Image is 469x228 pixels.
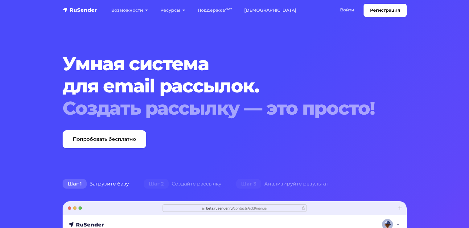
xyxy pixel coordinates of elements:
a: Возможности [105,4,154,17]
div: Создайте рассылку [136,178,229,190]
a: Регистрация [364,4,407,17]
div: Создать рассылку — это просто! [63,97,377,119]
a: Попробовать бесплатно [63,130,146,148]
h1: Умная система для email рассылок. [63,53,377,119]
a: Войти [334,4,360,16]
a: Ресурсы [154,4,191,17]
div: Загрузите базу [55,178,136,190]
span: Шаг 3 [236,179,261,189]
span: Шаг 2 [144,179,169,189]
img: RuSender [63,7,97,13]
a: [DEMOGRAPHIC_DATA] [238,4,302,17]
span: Шаг 1 [63,179,87,189]
sup: 24/7 [225,7,232,11]
div: Анализируйте результат [229,178,336,190]
a: Поддержка24/7 [191,4,238,17]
